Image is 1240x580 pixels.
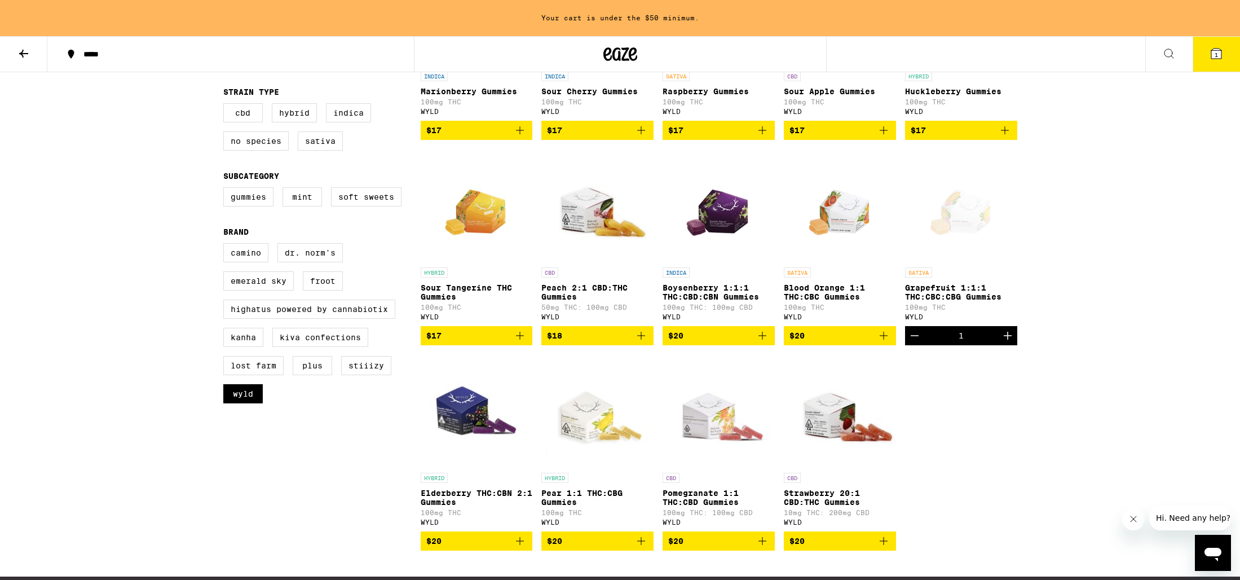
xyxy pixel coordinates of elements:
[223,172,279,181] legend: Subcategory
[905,326,924,345] button: Decrement
[1122,508,1145,530] iframe: Close message
[421,108,533,115] div: WYLD
[663,98,775,106] p: 100mg THC
[223,187,273,206] label: Gummies
[277,243,343,262] label: Dr. Norm's
[223,131,289,151] label: No Species
[303,271,343,291] label: Froot
[541,489,654,507] p: Pear 1:1 THC:CBG Gummies
[784,149,896,326] a: Open page for Blood Orange 1:1 THC:CBC Gummies from WYLD
[905,108,1017,115] div: WYLD
[663,121,775,140] button: Add to bag
[784,519,896,526] div: WYLD
[1149,506,1231,530] iframe: Message from company
[421,531,533,551] button: Add to bag
[784,121,896,140] button: Add to bag
[223,328,263,347] label: Kanha
[421,354,533,467] img: WYLD - Elderberry THC:CBN 2:1 Gummies
[421,283,533,301] p: Sour Tangerine THC Gummies
[541,71,568,81] p: INDICA
[426,537,442,546] span: $20
[331,187,401,206] label: Soft Sweets
[426,331,442,340] span: $17
[905,283,1017,301] p: Grapefruit 1:1:1 THC:CBC:CBG Gummies
[663,304,775,311] p: 100mg THC: 100mg CBD
[784,354,896,531] a: Open page for Strawberry 20:1 CBD:THC Gummies from WYLD
[663,519,775,526] div: WYLD
[663,509,775,516] p: 100mg THC: 100mg CBD
[223,384,263,403] label: WYLD
[272,328,368,347] label: Kiva Confections
[784,108,896,115] div: WYLD
[784,87,896,96] p: Sour Apple Gummies
[663,326,775,345] button: Add to bag
[789,331,805,340] span: $20
[668,537,683,546] span: $20
[663,267,690,278] p: INDICA
[541,354,654,467] img: WYLD - Pear 1:1 THC:CBG Gummies
[541,149,654,262] img: WYLD - Peach 2:1 CBD:THC Gummies
[1215,51,1218,58] span: 1
[421,87,533,96] p: Marionberry Gummies
[421,149,533,326] a: Open page for Sour Tangerine THC Gummies from WYLD
[1193,37,1240,72] button: 1
[541,108,654,115] div: WYLD
[784,267,811,278] p: SATIVA
[223,243,268,262] label: Camino
[421,304,533,311] p: 100mg THC
[326,103,371,122] label: Indica
[959,331,964,340] div: 1
[223,103,263,122] label: CBD
[547,126,562,135] span: $17
[541,121,654,140] button: Add to bag
[905,313,1017,320] div: WYLD
[421,313,533,320] div: WYLD
[293,356,332,375] label: PLUS
[223,356,284,375] label: Lost Farm
[541,283,654,301] p: Peach 2:1 CBD:THC Gummies
[663,71,690,81] p: SATIVA
[663,354,775,467] img: WYLD - Pomegranate 1:1 THC:CBD Gummies
[789,537,805,546] span: $20
[784,304,896,311] p: 100mg THC
[541,354,654,531] a: Open page for Pear 1:1 THC:CBG Gummies from WYLD
[421,509,533,516] p: 100mg THC
[283,187,322,206] label: Mint
[421,71,448,81] p: INDICA
[1195,535,1231,571] iframe: Button to launch messaging window
[784,509,896,516] p: 10mg THC: 200mg CBD
[905,267,932,278] p: SATIVA
[678,149,759,262] img: WYLD - Boysenberry 1:1:1 THC:CBD:CBN Gummies
[784,71,801,81] p: CBD
[663,354,775,531] a: Open page for Pomegranate 1:1 THC:CBD Gummies from WYLD
[905,121,1017,140] button: Add to bag
[223,227,249,236] legend: Brand
[668,331,683,340] span: $20
[784,531,896,551] button: Add to bag
[426,126,442,135] span: $17
[784,489,896,507] p: Strawberry 20:1 CBD:THC Gummies
[998,326,1017,345] button: Increment
[784,354,896,467] img: WYLD - Strawberry 20:1 CBD:THC Gummies
[421,267,448,278] p: HYBRID
[789,126,805,135] span: $17
[663,283,775,301] p: Boysenberry 1:1:1 THC:CBD:CBN Gummies
[541,519,654,526] div: WYLD
[784,98,896,106] p: 100mg THC
[223,87,279,96] legend: Strain Type
[541,304,654,311] p: 50mg THC: 100mg CBD
[905,304,1017,311] p: 100mg THC
[784,313,896,320] div: WYLD
[421,354,533,531] a: Open page for Elderberry THC:CBN 2:1 Gummies from WYLD
[541,267,558,278] p: CBD
[663,87,775,96] p: Raspberry Gummies
[905,149,1017,326] a: Open page for Grapefruit 1:1:1 THC:CBC:CBG Gummies from WYLD
[784,473,801,483] p: CBD
[663,149,775,326] a: Open page for Boysenberry 1:1:1 THC:CBD:CBN Gummies from WYLD
[541,313,654,320] div: WYLD
[541,87,654,96] p: Sour Cherry Gummies
[541,98,654,106] p: 100mg THC
[541,473,568,483] p: HYBRID
[223,271,294,291] label: Emerald Sky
